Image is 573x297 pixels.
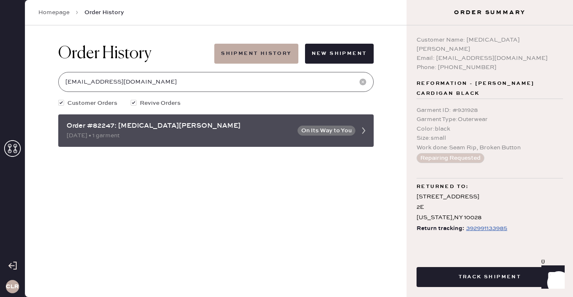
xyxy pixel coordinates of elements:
[140,99,181,108] span: Revive Orders
[67,99,117,108] span: Customer Orders
[417,63,563,72] div: Phone: [PHONE_NUMBER]
[417,153,484,163] button: Repairing Requested
[417,182,469,192] span: Returned to:
[6,284,19,290] h3: CLR
[417,115,563,124] div: Garment Type : Outerwear
[466,223,507,233] div: https://www.fedex.com/apps/fedextrack/?tracknumbers=392991133985&cntry_code=US
[67,121,293,131] div: Order #82247: [MEDICAL_DATA][PERSON_NAME]
[67,131,293,140] div: [DATE] • 1 garment
[417,272,563,280] a: Track Shipment
[417,79,563,99] span: Reformation - [PERSON_NAME] cardigan black
[417,54,563,63] div: Email: [EMAIL_ADDRESS][DOMAIN_NAME]
[417,134,563,143] div: Size : small
[417,223,464,234] span: Return tracking:
[417,124,563,134] div: Color : black
[407,8,573,17] h3: Order Summary
[38,8,69,17] a: Homepage
[417,143,563,152] div: Work done : Seam Rip, Broken Button
[58,72,374,92] input: Search by order number, customer name, email or phone number
[298,126,355,136] button: On Its Way to You
[417,35,563,54] div: Customer Name: [MEDICAL_DATA][PERSON_NAME]
[533,260,569,295] iframe: Front Chat
[417,267,563,287] button: Track Shipment
[58,44,151,64] h1: Order History
[214,44,298,64] button: Shipment History
[84,8,124,17] span: Order History
[464,223,507,234] a: 392991133985
[305,44,374,64] button: New Shipment
[417,106,563,115] div: Garment ID : # 931928
[417,192,563,223] div: [STREET_ADDRESS] 2E [US_STATE] , NY 10028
